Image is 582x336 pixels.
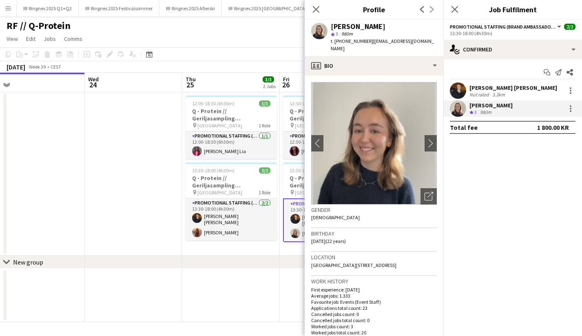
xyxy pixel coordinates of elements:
[79,0,159,16] button: RF Ringnes 2025 Festivalsommer
[186,96,277,159] app-job-card: 12:00-18:30 (6h30m)1/1Q - Protein // Geriljasampling [GEOGRAPHIC_DATA] [GEOGRAPHIC_DATA]1 RolePro...
[469,84,557,91] div: [PERSON_NAME] [PERSON_NAME]
[311,214,360,220] span: [DEMOGRAPHIC_DATA]
[7,63,25,71] div: [DATE]
[23,33,39,44] a: Edit
[295,122,340,129] span: [GEOGRAPHIC_DATA]
[491,91,507,98] div: 3.3km
[283,107,374,122] h3: Q - Protein // Geriljasampling [GEOGRAPHIC_DATA]
[64,35,82,42] span: Comms
[450,30,575,36] div: 13:30-18:00 (4h30m)
[61,33,86,44] a: Comms
[283,198,374,242] app-card-role: Promotional Staffing (Brand Ambassadors)2/213:30-18:00 (4h30m)[PERSON_NAME] [PERSON_NAME][PERSON_...
[192,167,235,174] span: 13:30-18:00 (4h30m)
[263,83,276,89] div: 2 Jobs
[311,206,437,214] h3: Gender
[290,100,323,107] span: 12:30-18:30 (6h)
[282,80,290,89] span: 26
[311,323,437,329] p: Worked jobs count: 3
[474,109,477,115] span: 3
[87,80,99,89] span: 24
[478,109,493,116] div: 980m
[469,91,491,98] div: Not rated
[311,299,437,305] p: Favourite job: Events (Event Staff)
[283,96,374,159] app-job-card: 12:30-18:30 (6h)1/1Q - Protein // Geriljasampling [GEOGRAPHIC_DATA] [GEOGRAPHIC_DATA]1 RolePromot...
[283,162,374,242] app-job-card: 13:30-18:00 (4h30m)2/2Q - Protein // Geriljasampling [GEOGRAPHIC_DATA] [GEOGRAPHIC_DATA]1 RolePro...
[283,174,374,189] h3: Q - Protein // Geriljasampling [GEOGRAPHIC_DATA]
[263,76,274,82] span: 3/3
[564,24,575,30] span: 2/2
[44,35,56,42] span: Jobs
[311,305,437,311] p: Applications total count: 23
[331,38,373,44] span: t. [PHONE_NUMBER]
[331,38,434,51] span: | [EMAIL_ADDRESS][DOMAIN_NAME]
[222,0,330,16] button: RF Ringnes 2025 [GEOGRAPHIC_DATA] on-tour
[186,174,277,189] h3: Q - Protein // Geriljasampling [GEOGRAPHIC_DATA]
[311,238,346,244] span: [DATE] (22 years)
[197,189,242,196] span: [GEOGRAPHIC_DATA]
[537,123,569,131] div: 1 800.00 KR
[259,122,270,129] span: 1 Role
[305,56,443,76] div: Bio
[290,167,332,174] span: 13:30-18:00 (4h30m)
[186,162,277,240] app-job-card: 13:30-18:00 (4h30m)2/2Q - Protein // Geriljasampling [GEOGRAPHIC_DATA] [GEOGRAPHIC_DATA]1 RolePro...
[186,198,277,240] app-card-role: Promotional Staffing (Brand Ambassadors)2/213:30-18:00 (4h30m)[PERSON_NAME] [PERSON_NAME][PERSON_...
[340,31,354,37] span: 980m
[40,33,59,44] a: Jobs
[3,33,21,44] a: View
[311,262,396,268] span: [GEOGRAPHIC_DATA][STREET_ADDRESS]
[17,0,79,16] button: RF Ringnes 2025 Q1+Q2
[311,287,437,293] p: First experience: [DATE]
[259,167,270,174] span: 2/2
[311,311,437,317] p: Cancelled jobs count: 0
[283,131,374,159] app-card-role: Promotional Staffing (Brand Ambassadors)1/112:30-18:30 (6h)[PERSON_NAME] laurtizen
[450,24,562,30] button: Promotional Staffing (Brand Ambassadors)
[469,102,513,109] div: [PERSON_NAME]
[197,122,242,129] span: [GEOGRAPHIC_DATA]
[259,189,270,196] span: 1 Role
[336,31,338,37] span: 3
[331,23,385,30] div: [PERSON_NAME]
[283,76,290,83] span: Fri
[311,317,437,323] p: Cancelled jobs total count: 0
[311,293,437,299] p: Average jobs: 1.333
[443,40,582,59] div: Confirmed
[51,64,61,70] div: CEST
[184,80,196,89] span: 25
[259,100,270,107] span: 1/1
[13,258,43,266] div: New group
[311,254,437,261] h3: Location
[27,64,47,70] span: Week 39
[159,0,222,16] button: RF Ringnes 2025 Afterski
[295,189,340,196] span: [GEOGRAPHIC_DATA]
[186,131,277,159] app-card-role: Promotional Staffing (Brand Ambassadors)1/112:00-18:30 (6h30m)[PERSON_NAME] Lia
[7,35,18,42] span: View
[7,20,71,32] h1: RF // Q-Protein
[305,4,443,15] h3: Profile
[450,24,556,30] span: Promotional Staffing (Brand Ambassadors)
[311,82,437,205] img: Crew avatar or photo
[192,100,235,107] span: 12:00-18:30 (6h30m)
[186,107,277,122] h3: Q - Protein // Geriljasampling [GEOGRAPHIC_DATA]
[420,188,437,205] div: Open photos pop-in
[450,123,478,131] div: Total fee
[311,278,437,285] h3: Work history
[443,4,582,15] h3: Job Fulfilment
[186,76,196,83] span: Thu
[88,76,99,83] span: Wed
[311,329,437,336] p: Worked jobs total count: 20
[311,230,437,237] h3: Birthday
[26,35,35,42] span: Edit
